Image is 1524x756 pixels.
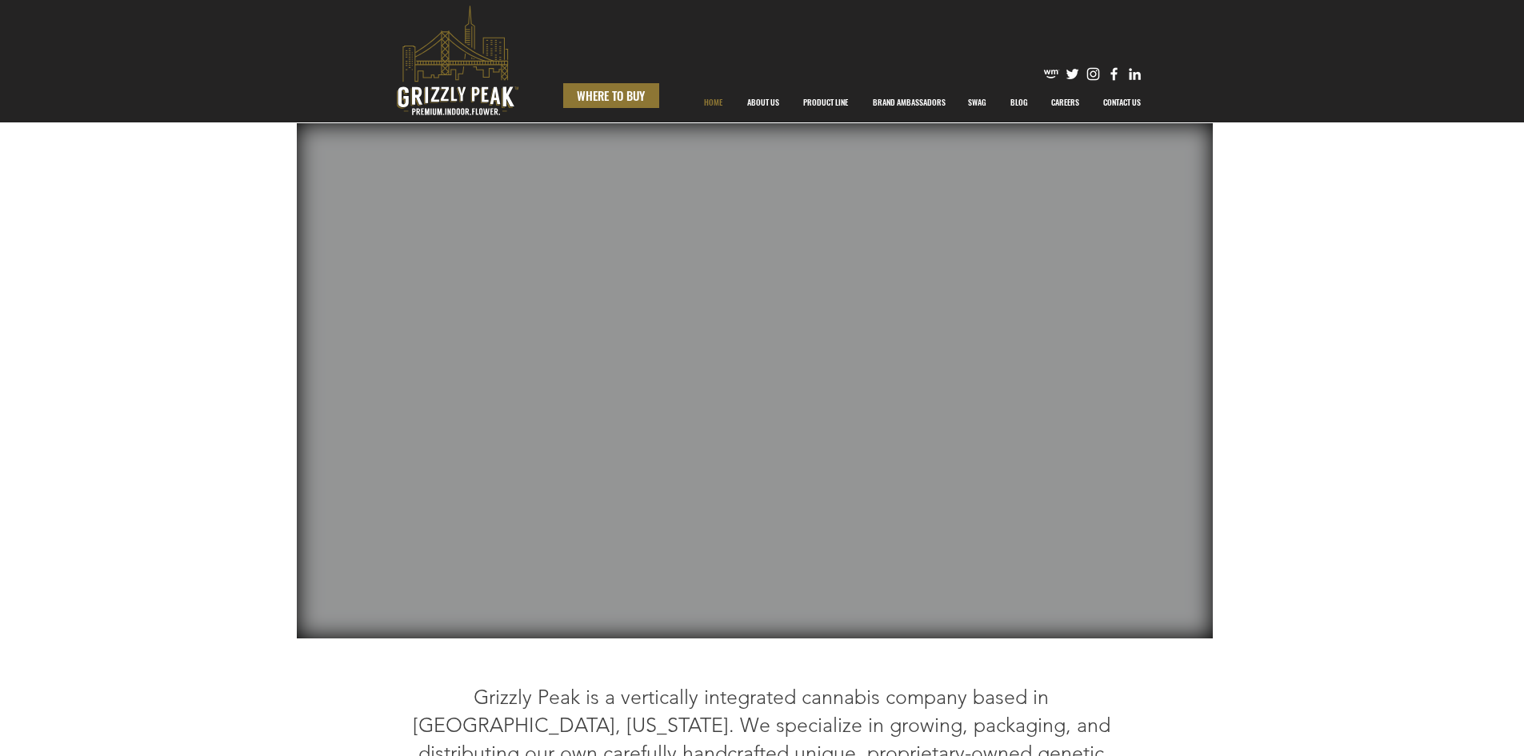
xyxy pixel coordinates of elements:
p: ABOUT US [739,82,787,122]
a: BLOG [998,82,1039,122]
img: Instagram [1085,66,1102,82]
img: Facebook [1106,66,1122,82]
img: Twitter [1064,66,1081,82]
p: BLOG [1002,82,1036,122]
img: Likedin [1126,66,1143,82]
a: WHERE TO BUY [563,83,659,108]
a: PRODUCT LINE [791,82,861,122]
div: BRAND AMBASSADORS [861,82,956,122]
a: CONTACT US [1091,82,1154,122]
p: CAREERS [1043,82,1087,122]
p: BRAND AMBASSADORS [865,82,954,122]
a: ABOUT US [735,82,791,122]
nav: Site [692,82,1154,122]
ul: Social Bar [1043,66,1143,82]
a: HOME [692,82,735,122]
p: HOME [696,82,730,122]
p: CONTACT US [1095,82,1149,122]
span: WHERE TO BUY [577,87,645,104]
p: PRODUCT LINE [795,82,856,122]
a: SWAG [956,82,998,122]
a: CAREERS [1039,82,1091,122]
p: SWAG [960,82,994,122]
svg: premium-indoor-flower [397,6,518,115]
img: weedmaps [1043,66,1060,82]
